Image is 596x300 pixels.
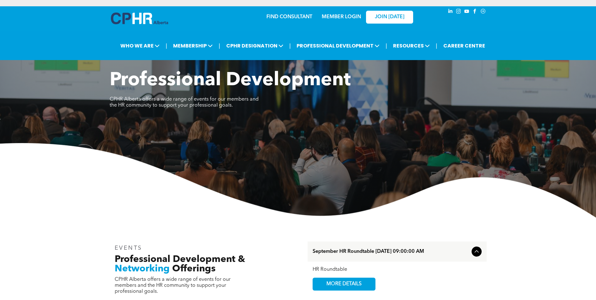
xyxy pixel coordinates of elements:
[366,11,413,24] a: JOIN [DATE]
[319,278,369,290] span: MORE DETAILS
[295,40,381,52] span: PROFESSIONAL DEVELOPMENT
[289,39,291,52] li: |
[455,8,462,16] a: instagram
[110,97,259,108] span: CPHR Alberta offers a wide range of events for our members and the HR community to support your p...
[111,13,168,24] img: A blue and white logo for cp alberta
[391,40,432,52] span: RESOURCES
[115,264,170,274] span: Networking
[115,277,231,294] span: CPHR Alberta offers a wide range of events for our members and the HR community to support your p...
[385,39,387,52] li: |
[224,40,285,52] span: CPHR DESIGNATION
[115,245,143,251] span: EVENTS
[463,8,470,16] a: youtube
[313,278,375,291] a: MORE DETAILS
[115,255,245,264] span: Professional Development &
[171,40,215,52] span: MEMBERSHIP
[447,8,454,16] a: linkedin
[472,8,478,16] a: facebook
[480,8,487,16] a: Social network
[375,14,404,20] span: JOIN [DATE]
[441,40,487,52] a: CAREER CENTRE
[118,40,161,52] span: WHO WE ARE
[322,14,361,19] a: MEMBER LOGIN
[110,71,351,90] span: Professional Development
[313,249,469,255] span: September HR Roundtable [DATE] 09:00:00 AM
[172,264,216,274] span: Offerings
[313,267,482,273] div: HR Roundtable
[219,39,220,52] li: |
[166,39,167,52] li: |
[436,39,437,52] li: |
[266,14,312,19] a: FIND CONSULTANT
